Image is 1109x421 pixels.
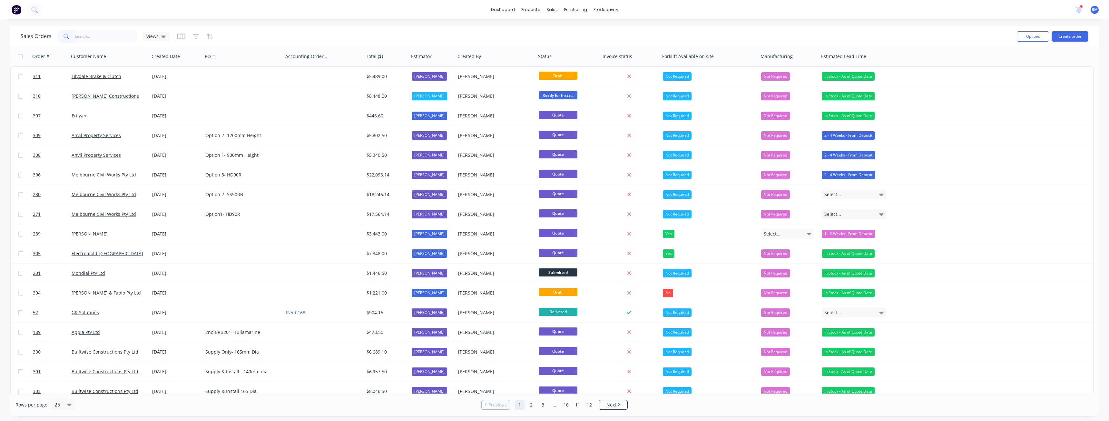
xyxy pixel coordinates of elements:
[764,231,780,237] span: Select...
[822,289,875,297] div: In Stock - As of Quote Date
[152,73,200,80] div: [DATE]
[538,400,548,410] a: Page 3
[599,402,627,408] a: Next page
[33,126,72,145] a: 309
[539,209,577,217] span: Quote
[33,231,41,237] span: 239
[561,5,590,15] div: purchasing
[539,367,577,375] span: Quote
[824,309,841,316] span: Select...
[33,145,72,165] a: 308
[539,229,577,237] span: Quote
[761,171,790,179] button: Not Required
[152,309,200,316] div: [DATE]
[33,106,72,125] a: 307
[412,269,447,277] div: [PERSON_NAME]
[663,92,692,100] div: Not Required
[764,309,787,316] span: Not Required
[824,191,841,198] span: Select...
[72,270,105,276] a: Mondial Pty Ltd
[822,72,875,81] div: In Stock - As of Quote Date
[33,362,72,381] a: 301
[584,400,594,410] a: Page 12
[33,309,38,316] span: 52
[72,152,121,158] a: Anvil Property Services
[458,113,530,119] div: [PERSON_NAME]
[761,308,790,317] button: Not Required
[488,5,518,15] a: dashboard
[72,388,138,394] a: Builtwise Constructions Pty Ltd
[764,270,787,276] span: Not Required
[663,151,692,159] div: Not Required
[72,113,86,119] a: Erilyan
[15,402,47,408] span: Rows per page
[539,327,577,336] span: Quote
[761,112,790,120] button: Not Required
[590,5,622,15] div: productivity
[412,210,447,218] div: [PERSON_NAME]
[205,132,277,139] div: Option 2- 1200mm Height
[33,388,41,395] span: 303
[761,328,790,336] button: Not Required
[764,211,787,217] span: Not Required
[663,190,692,199] div: Not Required
[458,132,530,139] div: [PERSON_NAME]
[152,113,200,119] div: [DATE]
[33,93,41,99] span: 310
[72,172,136,178] a: Melbourne Civil Works Pty Ltd
[367,309,405,316] div: $904.15
[205,388,277,395] div: Supply & Install 165 Dia
[21,33,52,39] h1: Sales Orders
[539,170,577,178] span: Quote
[761,249,790,258] button: Not Required
[764,93,787,99] span: Not Required
[412,387,447,396] div: [PERSON_NAME]
[539,190,577,198] span: Quote
[367,270,405,276] div: $1,446.50
[72,290,141,296] a: [PERSON_NAME] & Fapio Pty Ltd
[412,249,447,258] div: [PERSON_NAME]
[764,152,787,158] span: Not Required
[367,132,405,139] div: $5,802.50
[764,73,787,80] span: Not Required
[663,131,692,140] div: Not Required
[663,72,692,81] div: Not Required
[33,152,41,158] span: 308
[152,290,200,296] div: [DATE]
[515,400,525,410] a: Page 1 is your current page
[1052,31,1088,42] button: Create order
[764,172,787,178] span: Not Required
[367,152,405,158] div: $5,340.50
[72,250,143,256] a: Electromold [GEOGRAPHIC_DATA]
[561,400,571,410] a: Page 10
[663,171,692,179] div: Not Required
[33,264,72,283] a: 201
[205,53,215,60] div: PO #
[205,172,277,178] div: Option 3- HD90R
[1092,7,1098,13] span: BM
[412,131,447,140] div: [PERSON_NAME]
[822,328,875,336] div: In Stock - As of Quote Date
[821,53,866,60] div: Estimated Lead Time
[412,367,447,376] div: [PERSON_NAME]
[33,67,72,86] a: 311
[458,309,530,316] div: [PERSON_NAME]
[33,224,72,244] a: 239
[764,290,787,296] span: Not Required
[761,289,790,297] button: Not Required
[152,132,200,139] div: [DATE]
[367,329,405,336] div: $478.50
[539,249,577,257] span: Quote
[33,86,72,106] a: 310
[761,131,790,140] button: Not Required
[764,388,787,395] span: Not Required
[32,53,49,60] div: Order #
[663,230,674,238] div: Yes
[539,386,577,395] span: Quote
[205,152,277,158] div: Option 1- 900mm Height
[663,308,692,317] div: Not Required
[152,172,200,178] div: [DATE]
[539,347,577,355] span: Quote
[33,329,41,336] span: 189
[458,93,530,99] div: [PERSON_NAME]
